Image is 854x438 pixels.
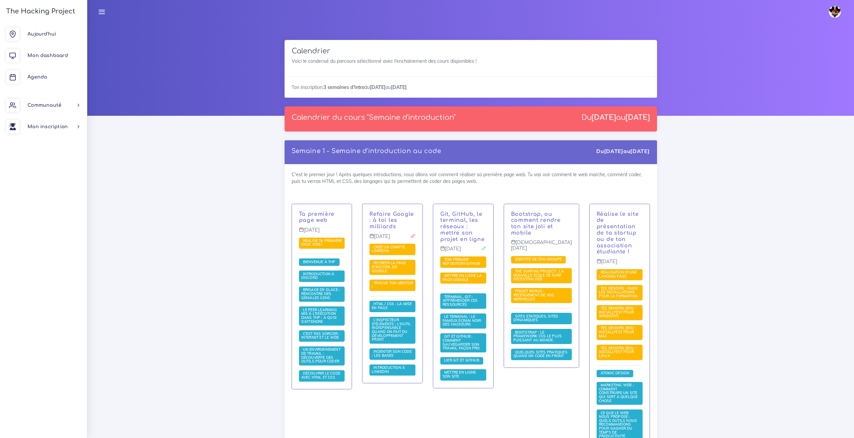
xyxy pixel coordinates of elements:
[511,240,572,256] p: [DEMOGRAPHIC_DATA][DATE]
[440,246,486,257] p: [DATE]
[372,261,406,273] a: Recréer la page d'accueil de Google
[28,103,61,108] span: Communauté
[443,334,482,351] a: Git et GitHub : comment sauvegarder son travail façon pro
[301,307,337,324] span: Le Peer learning mis à l'exécution dans THP : à quoi s'attendre
[299,227,345,238] p: [DATE]
[372,281,413,290] a: Trouve ton mentor !
[372,301,412,310] span: HTML / CSS : la mise en page
[443,257,482,266] a: Ton premier repository GitHub
[301,371,341,380] a: Découvrir le code avec HTML et CSS
[592,113,616,121] strong: [DATE]
[369,234,415,244] p: [DATE]
[28,32,56,37] span: Aujourd'hui
[513,314,558,323] span: Sites statiques, sites dynamiques
[301,347,341,363] span: Un environnement de travail : découverte des outils pour coder
[443,334,482,350] span: Git et GitHub : comment sauvegarder son travail façon pro
[599,326,636,338] span: Tes devoirs (bis) : Installfest pour MAC
[372,245,405,254] a: Créé un compte LinkedIn
[28,75,47,80] span: Agenda
[513,350,567,358] span: Quelques sites pratiques quand on code en front
[829,6,841,18] img: avatar
[299,211,335,224] a: Ta première page web
[292,148,441,154] a: Semaine 1 - Semaine d'introduction au code
[513,269,564,281] span: The Surfing Project : la nouvelle école de surf décentralisée
[301,238,342,247] span: Réalise ta première page web !
[369,211,414,230] a: Refaire Google : à toi les milliards
[513,330,562,342] span: Bootstrap : le framework CSS le plus puissant au monde
[443,358,481,362] span: Lier Git et Github
[301,272,335,280] span: Introduction à Discord
[301,308,337,324] a: Le Peer learning mis à l'exécution dans THP : à quoi s'attendre
[301,259,337,264] a: Bienvenue à THP
[599,306,636,318] span: Tes devoirs (bis) : Installfest pour Windows
[28,124,68,129] span: Mon inscription
[630,148,650,154] strong: [DATE]
[443,295,478,307] a: Terminal, Git : appréhender ces ressources
[597,259,643,270] p: [DATE]
[599,346,636,358] span: Tes devoirs (bis) : Installfest pour Linux
[599,270,637,279] span: Réalisation d'une landing page
[301,332,341,340] a: C'est pas sorcier : internet et le web
[625,113,650,121] strong: [DATE]
[599,286,640,298] span: Tes devoirs : faire les installations pour la formation
[292,47,650,55] h3: Calendrier
[599,383,638,403] span: Marketing web : comment construire un site qui sert à quelque chose
[372,281,413,289] span: Trouve ton mentor !
[372,349,412,358] a: Indenter son code : les bases
[511,211,572,236] p: Bootstrap, ou comment rendre ton site joli et mobile
[599,371,631,375] span: Atomic Design
[4,8,75,15] h3: The Hacking Project
[443,314,481,327] a: Le terminal : le fameux écran noir des hackeurs
[301,239,342,247] a: Réalise ta première page web !
[597,211,643,255] p: Réalise le site de présentation de ta startup ou de ton association étudiante !
[513,289,554,301] span: PROJET BONUS : recensement de vos merveilles
[391,84,407,90] strong: [DATE]
[301,287,340,300] span: Brisage de glace : rencontre des géniales gens
[440,211,485,242] a: Git, GitHub, le terminal, les réseaux : mettre son projet en ligne
[372,302,412,310] a: HTML / CSS : la mise en page
[28,53,68,58] span: Mon dashboard
[443,370,476,379] a: Mettre en ligne son site
[301,331,341,340] span: C'est pas sorcier : internet et le web
[372,245,405,253] span: Créé un compte LinkedIn
[301,272,335,281] a: Introduction à Discord
[292,58,650,64] p: Voici le condensé du parcours sélectionné avec l'enchainement des cours disponibles !
[513,257,564,261] span: Identité de ton groupe
[372,366,405,374] a: Introduction à LinkedIn
[443,274,482,282] a: Mettre en ligne la page Google
[443,294,478,307] span: Terminal, Git : appréhender ces ressources
[323,84,364,90] strong: 3 semaines d'intro
[443,273,482,282] span: Mettre en ligne la page Google
[596,147,650,155] div: Du au
[372,260,406,273] span: Recréer la page d'accueil de Google
[301,288,340,300] a: Brisage de glace : rencontre des géniales gens
[370,84,386,90] strong: [DATE]
[301,347,341,364] a: Un environnement de travail : découverte des outils pour coder
[443,358,481,363] a: Lier Git et Github
[582,113,650,122] div: Du au
[285,77,657,98] div: Ton inscription: du au
[372,318,411,342] a: L'inspecteur d'éléments : l'outil indispensable quand on fait du développement front
[292,113,456,122] p: Calendrier du cours "Semaine d'introduction"
[604,148,623,154] strong: [DATE]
